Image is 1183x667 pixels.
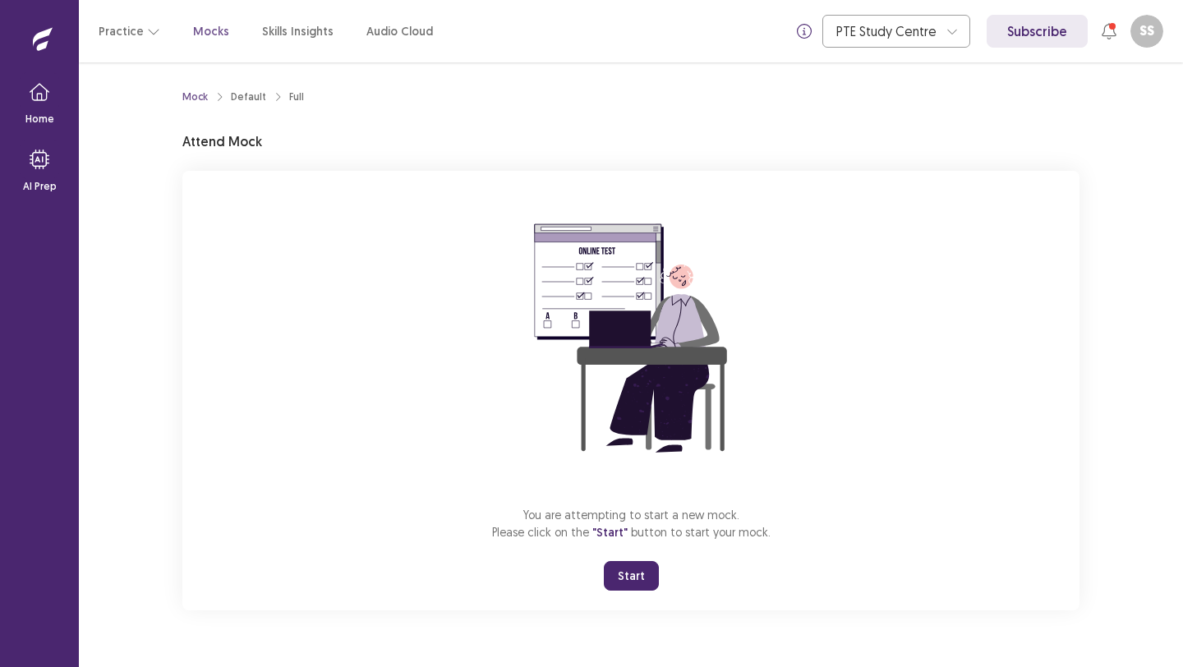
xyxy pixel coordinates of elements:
a: Mock [182,90,208,104]
a: Mocks [193,23,229,40]
p: Home [25,112,54,126]
a: Subscribe [987,15,1088,48]
div: Full [289,90,304,104]
div: Default [231,90,266,104]
button: Practice [99,16,160,46]
p: Attend Mock [182,131,262,151]
img: attend-mock [483,191,779,486]
button: SS [1130,15,1163,48]
p: You are attempting to start a new mock. Please click on the button to start your mock. [492,506,771,541]
div: PTE Study Centre [836,16,938,47]
p: AI Prep [23,179,57,194]
a: Audio Cloud [366,23,433,40]
button: info [789,16,819,46]
button: Start [604,561,659,591]
span: "Start" [592,525,628,540]
a: Skills Insights [262,23,334,40]
nav: breadcrumb [182,90,304,104]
